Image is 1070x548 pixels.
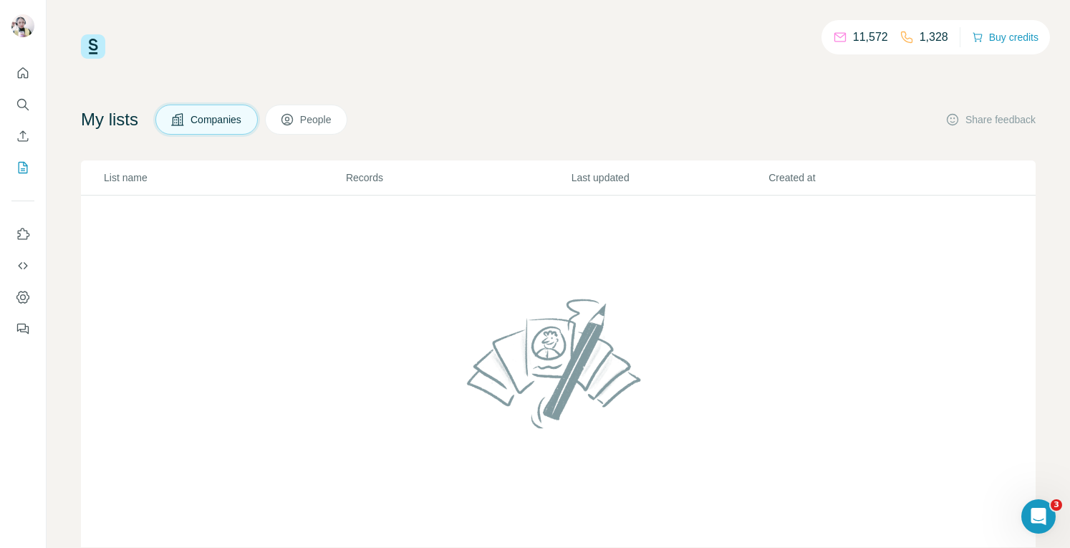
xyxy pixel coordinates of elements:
img: No lists found [461,287,656,440]
img: Surfe Logo [81,34,105,59]
button: My lists [11,155,34,181]
p: Records [346,170,570,185]
p: List name [104,170,344,185]
span: People [300,112,333,127]
p: Last updated [572,170,767,185]
p: 11,572 [853,29,888,46]
button: Use Surfe on LinkedIn [11,221,34,247]
button: Enrich CSV [11,123,34,149]
iframe: Intercom live chat [1021,499,1056,534]
span: 3 [1051,499,1062,511]
img: Avatar [11,14,34,37]
p: 1,328 [920,29,948,46]
button: Feedback [11,316,34,342]
button: Use Surfe API [11,253,34,279]
button: Share feedback [945,112,1036,127]
span: Companies [191,112,243,127]
button: Buy credits [972,27,1038,47]
button: Dashboard [11,284,34,310]
button: Search [11,92,34,117]
button: Quick start [11,60,34,86]
h4: My lists [81,108,138,131]
p: Created at [768,170,964,185]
